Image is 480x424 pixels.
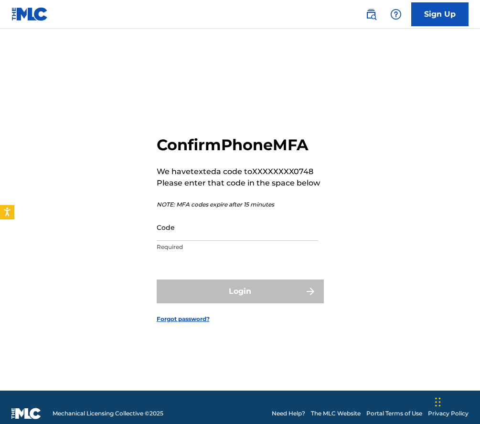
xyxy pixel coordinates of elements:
iframe: Chat Widget [432,378,480,424]
img: logo [11,408,41,419]
img: search [365,9,377,20]
a: The MLC Website [311,409,361,418]
a: Need Help? [272,409,305,418]
a: Sign Up [411,2,469,26]
h2: Confirm Phone MFA [157,135,320,155]
div: Help [386,5,405,24]
img: help [390,9,402,20]
p: NOTE: MFA codes expire after 15 minutes [157,200,320,209]
a: Portal Terms of Use [366,409,422,418]
div: Drag [435,388,441,416]
a: Forgot password? [157,315,210,323]
a: Public Search [362,5,381,24]
img: MLC Logo [11,7,48,21]
span: Mechanical Licensing Collective © 2025 [53,409,163,418]
p: We have texted a code to XXXXXXXX0748 [157,166,320,177]
p: Please enter that code in the space below [157,177,320,189]
a: Privacy Policy [428,409,469,418]
p: Required [157,243,318,251]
